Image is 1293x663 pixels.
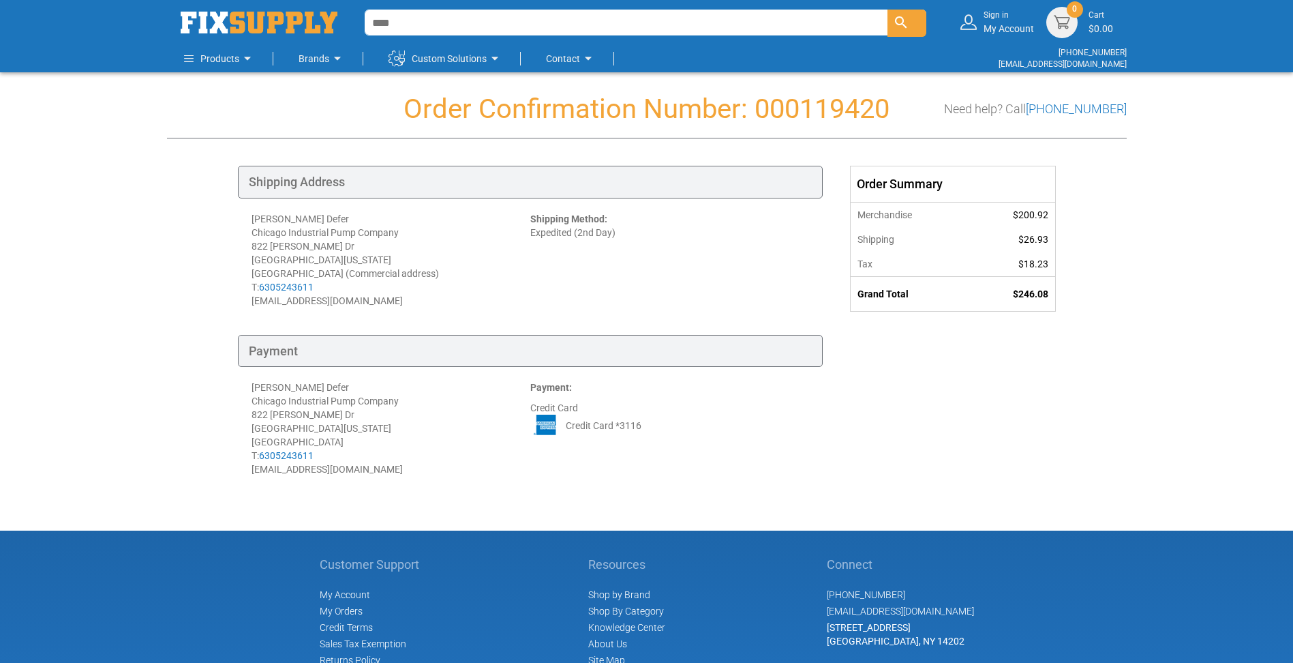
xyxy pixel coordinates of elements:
[827,589,905,600] a: [PHONE_NUMBER]
[1018,234,1048,245] span: $26.93
[851,252,969,277] th: Tax
[588,606,664,617] a: Shop By Category
[588,638,627,649] a: About Us
[857,289,909,299] strong: Grand Total
[238,335,823,368] div: Payment
[1013,209,1048,220] span: $200.92
[252,381,530,476] div: [PERSON_NAME] Defer Chicago Industrial Pump Company 822 [PERSON_NAME] Dr [GEOGRAPHIC_DATA][US_STA...
[238,166,823,198] div: Shipping Address
[944,102,1127,116] h3: Need help? Call
[389,45,503,72] a: Custom Solutions
[566,419,641,432] span: Credit Card *3116
[530,415,562,435] img: AE
[181,12,337,33] img: Fix Industrial Supply
[259,282,314,293] a: 6305243611
[299,45,346,72] a: Brands
[851,202,969,227] th: Merchandise
[851,227,969,252] th: Shipping
[827,558,974,572] h5: Connect
[252,212,530,308] div: [PERSON_NAME] Defer Chicago Industrial Pump Company 822 [PERSON_NAME] Dr [GEOGRAPHIC_DATA][US_STA...
[984,10,1034,35] div: My Account
[588,589,650,600] a: Shop by Brand
[999,59,1127,69] a: [EMAIL_ADDRESS][DOMAIN_NAME]
[530,212,809,308] div: Expedited (2nd Day)
[546,45,596,72] a: Contact
[320,589,370,600] span: My Account
[181,12,337,33] a: store logo
[259,450,314,461] a: 6305243611
[1089,23,1113,34] span: $0.00
[984,10,1034,21] small: Sign in
[827,622,964,647] span: [STREET_ADDRESS] [GEOGRAPHIC_DATA], NY 14202
[320,638,406,649] span: Sales Tax Exemption
[827,606,974,617] a: [EMAIL_ADDRESS][DOMAIN_NAME]
[1089,10,1113,21] small: Cart
[1072,3,1077,15] span: 0
[530,213,607,224] strong: Shipping Method:
[588,622,665,633] a: Knowledge Center
[1026,102,1127,116] a: [PHONE_NUMBER]
[851,166,1055,202] div: Order Summary
[1018,259,1048,269] span: $18.23
[530,381,809,476] div: Credit Card
[184,45,256,72] a: Products
[320,558,427,572] h5: Customer Support
[530,382,572,393] strong: Payment:
[588,558,665,572] h5: Resources
[1013,289,1048,299] span: $246.08
[1059,48,1127,57] a: [PHONE_NUMBER]
[320,606,363,617] span: My Orders
[320,622,373,633] span: Credit Terms
[167,94,1127,124] h1: Order Confirmation Number: 000119420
